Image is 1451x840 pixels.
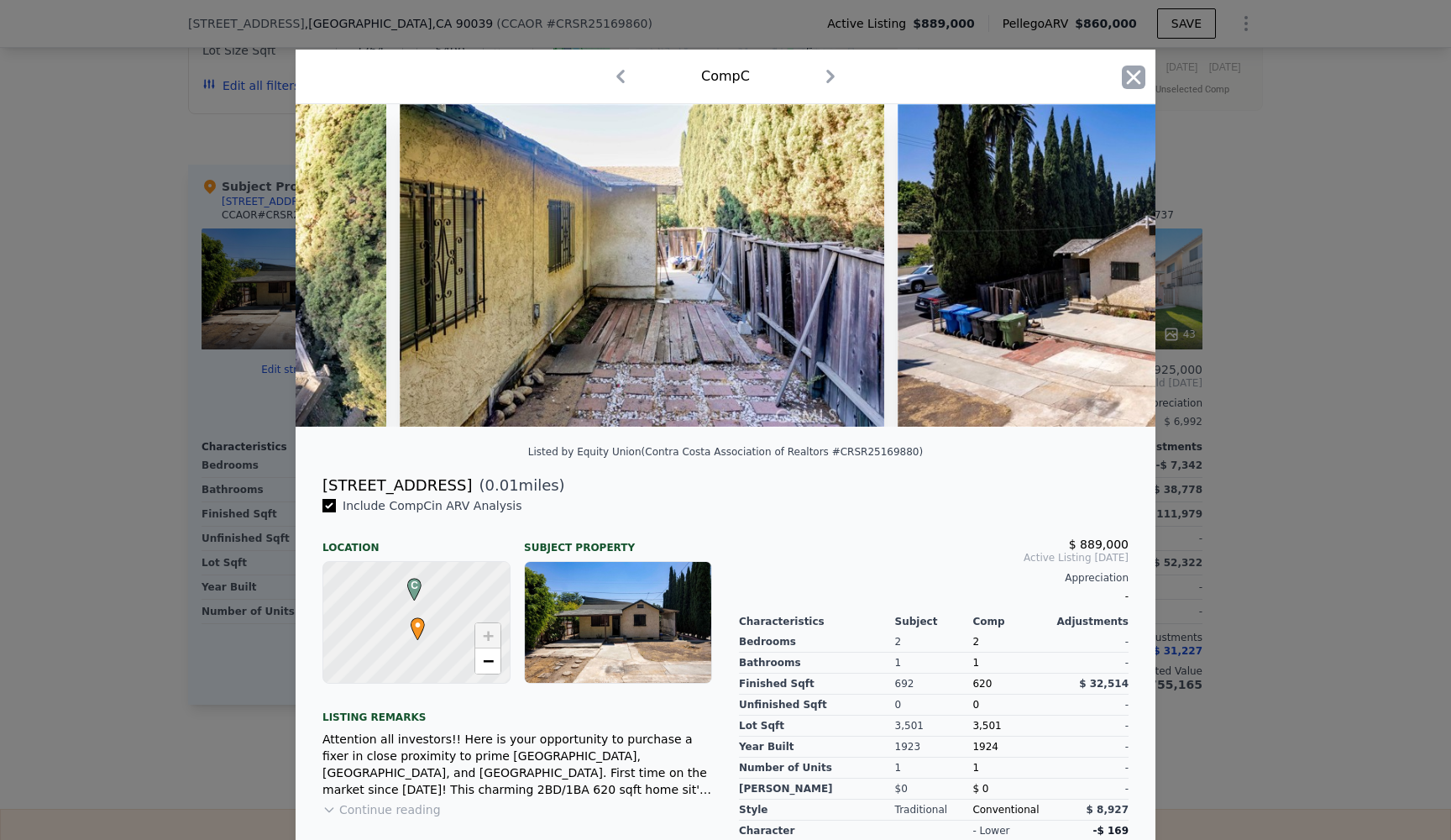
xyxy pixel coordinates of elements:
[322,731,712,798] div: Attention all investors!! Here is your opportunity to purchase a fixer in close proximity to prim...
[898,104,1382,427] img: Property Img
[972,615,1050,628] div: Comp
[1050,758,1129,779] div: -
[483,650,494,671] span: −
[895,632,973,653] div: 2
[972,758,1050,779] div: 1
[972,636,979,648] span: 2
[322,697,712,724] div: Listing remarks
[1087,804,1129,816] span: $ 8,927
[701,66,750,87] div: Comp C
[972,699,979,711] span: 0
[1069,538,1129,551] span: $ 889,000
[895,653,973,674] div: 1
[739,695,895,716] div: Unfinished Sqft
[472,474,564,497] span: ( miles)
[336,499,529,512] span: Include Comp C in ARV Analysis
[739,615,895,628] div: Characteristics
[1050,779,1129,800] div: -
[475,648,500,674] a: Zoom out
[895,737,973,758] div: 1923
[972,737,1050,758] div: 1924
[485,476,519,494] span: 0.01
[1050,615,1129,628] div: Adjustments
[895,800,973,821] div: Traditional
[739,632,895,653] div: Bedrooms
[739,737,895,758] div: Year Built
[1050,632,1129,653] div: -
[403,578,426,593] span: C
[322,474,472,497] div: [STREET_ADDRESS]
[739,758,895,779] div: Number of Units
[1092,825,1129,837] span: -$ 169
[972,783,988,795] span: $ 0
[739,585,1129,608] div: -
[475,623,500,648] a: Zoom in
[1050,716,1129,737] div: -
[739,653,895,674] div: Bathrooms
[972,653,1050,674] div: 1
[1050,737,1129,758] div: -
[739,800,895,821] div: Style
[895,758,973,779] div: 1
[972,720,1001,732] span: 3,501
[972,678,992,690] span: 620
[739,779,895,800] div: [PERSON_NAME]
[322,528,511,554] div: Location
[895,695,973,716] div: 0
[739,716,895,737] div: Lot Sqft
[322,801,441,818] button: Continue reading
[406,612,429,638] span: •
[739,571,1129,585] div: Appreciation
[483,625,494,646] span: +
[1050,695,1129,716] div: -
[972,824,1009,837] div: - lower
[406,617,416,627] div: •
[895,674,973,695] div: 692
[972,800,1050,821] div: Conventional
[739,674,895,695] div: Finished Sqft
[895,615,973,628] div: Subject
[895,716,973,737] div: 3,501
[1079,678,1129,690] span: $ 32,514
[895,779,973,800] div: $0
[524,528,712,554] div: Subject Property
[400,104,884,427] img: Property Img
[739,551,1129,564] span: Active Listing [DATE]
[528,446,923,458] div: Listed by Equity Union (Contra Costa Association of Realtors #CRSR25169880)
[1050,653,1129,674] div: -
[403,578,413,588] div: C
